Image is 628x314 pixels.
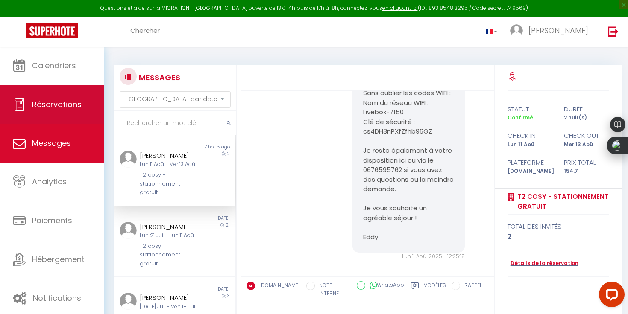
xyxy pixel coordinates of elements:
a: Détails de la réservation [508,259,578,267]
img: ... [120,222,137,239]
span: Notifications [33,293,81,303]
span: Hébergement [32,254,85,265]
div: check in [502,131,558,141]
a: T2 cosy - stationnement gratuit [514,192,609,212]
span: 21 [226,222,230,228]
label: RAPPEL [460,282,482,291]
div: [PERSON_NAME] [140,222,200,232]
span: Chercher [130,26,160,35]
div: Lun 11 Aoû. 2025 - 12:35:18 [352,253,465,261]
div: [DATE] Juil - Ven 18 Juil [140,303,200,311]
label: NOTE INTERNE [315,282,350,298]
input: Rechercher un mot clé [114,111,236,135]
img: ... [510,24,523,37]
div: [DATE] [175,286,235,293]
div: Plateforme [502,157,558,168]
div: total des invités [508,221,609,232]
label: [DOMAIN_NAME] [255,282,300,291]
span: Analytics [32,176,67,187]
img: logout [608,26,619,37]
div: 7 hours ago [175,144,235,151]
div: Mer 13 Aoû [558,141,615,149]
span: Réservations [32,99,82,110]
div: statut [502,104,558,114]
img: ... [120,293,137,310]
div: Lun 21 Juil - Lun 11 Aoû [140,232,200,240]
label: Modèles [423,282,446,299]
div: Lun 11 Aoû [502,141,558,149]
div: check out [558,131,615,141]
span: [PERSON_NAME] [528,25,588,36]
div: [PERSON_NAME] [140,293,200,303]
img: ... [120,151,137,168]
div: [DOMAIN_NAME] [502,167,558,175]
span: Confirmé [508,114,533,121]
a: ... [PERSON_NAME] [504,17,599,47]
iframe: LiveChat chat widget [592,278,628,314]
div: Lun 11 Aoû - Mer 13 Aoû [140,160,200,169]
h3: MESSAGES [137,68,180,87]
div: Prix total [558,157,615,168]
div: 154.7 [558,167,615,175]
div: T2 cosy - stationnement gratuit [140,242,200,268]
div: 2 [508,232,609,242]
img: Super Booking [26,23,78,38]
div: [PERSON_NAME] [140,151,200,161]
a: Chercher [124,17,166,47]
span: 3 [227,293,230,299]
div: [DATE] [175,215,235,222]
span: Calendriers [32,60,76,71]
span: Paiements [32,215,72,226]
span: 2 [227,151,230,157]
div: T2 cosy - stationnement gratuit [140,171,200,197]
label: WhatsApp [365,281,404,291]
div: durée [558,104,615,114]
span: Messages [32,138,71,148]
a: en cliquant ici [382,4,418,12]
div: 2 nuit(s) [558,114,615,122]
